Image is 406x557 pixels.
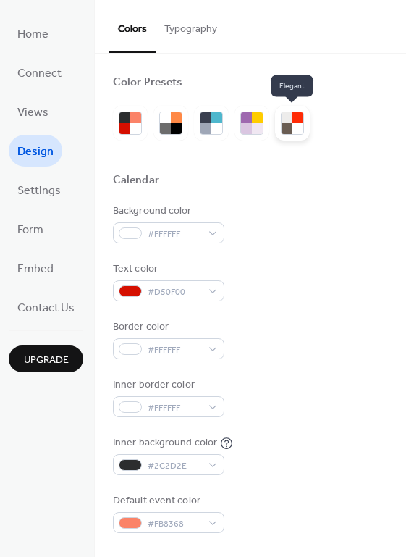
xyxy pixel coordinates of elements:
[9,56,70,88] a: Connect
[17,62,62,85] span: Connect
[17,297,75,320] span: Contact Us
[9,252,62,284] a: Embed
[148,458,201,474] span: #2C2D2E
[148,516,201,532] span: #FB8368
[113,493,221,508] div: Default event color
[9,174,69,206] a: Settings
[148,227,201,242] span: #FFFFFF
[17,101,48,125] span: Views
[113,173,159,188] div: Calendar
[113,435,217,451] div: Inner background color
[148,343,201,358] span: #FFFFFF
[148,285,201,300] span: #D50F00
[9,96,57,127] a: Views
[9,135,62,167] a: Design
[113,319,221,335] div: Border color
[17,23,48,46] span: Home
[17,180,61,203] span: Settings
[113,75,182,91] div: Color Presets
[148,401,201,416] span: #FFFFFF
[9,213,52,245] a: Form
[271,75,313,96] span: Elegant
[113,204,221,219] div: Background color
[24,353,69,368] span: Upgrade
[9,291,83,323] a: Contact Us
[17,141,54,164] span: Design
[17,258,54,281] span: Embed
[9,17,57,49] a: Home
[113,377,221,393] div: Inner border color
[17,219,43,242] span: Form
[113,261,221,277] div: Text color
[9,345,83,372] button: Upgrade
